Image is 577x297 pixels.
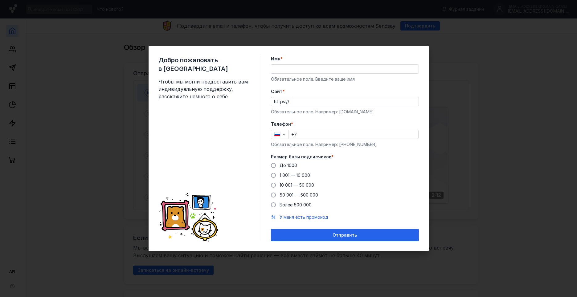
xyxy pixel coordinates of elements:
span: Чтобы мы могли предоставить вам индивидуальную поддержку, расскажите немного о себе [158,78,251,100]
div: Обязательное поле. Например: [DOMAIN_NAME] [271,109,419,115]
span: Более 500 000 [280,202,312,207]
div: Обязательное поле. Например: [PHONE_NUMBER] [271,141,419,148]
span: До 1000 [280,163,297,168]
span: Cайт [271,88,283,95]
span: 50 001 — 500 000 [280,192,318,197]
div: Обязательное поле. Введите ваше имя [271,76,419,82]
span: Имя [271,56,280,62]
span: Добро пожаловать в [GEOGRAPHIC_DATA] [158,56,251,73]
span: Отправить [333,233,357,238]
span: Размер базы подписчиков [271,154,331,160]
span: Телефон [271,121,291,127]
button: У меня есть промокод [280,214,328,220]
span: 10 001 — 50 000 [280,182,314,188]
button: Отправить [271,229,419,241]
span: 1 001 — 10 000 [280,173,310,178]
